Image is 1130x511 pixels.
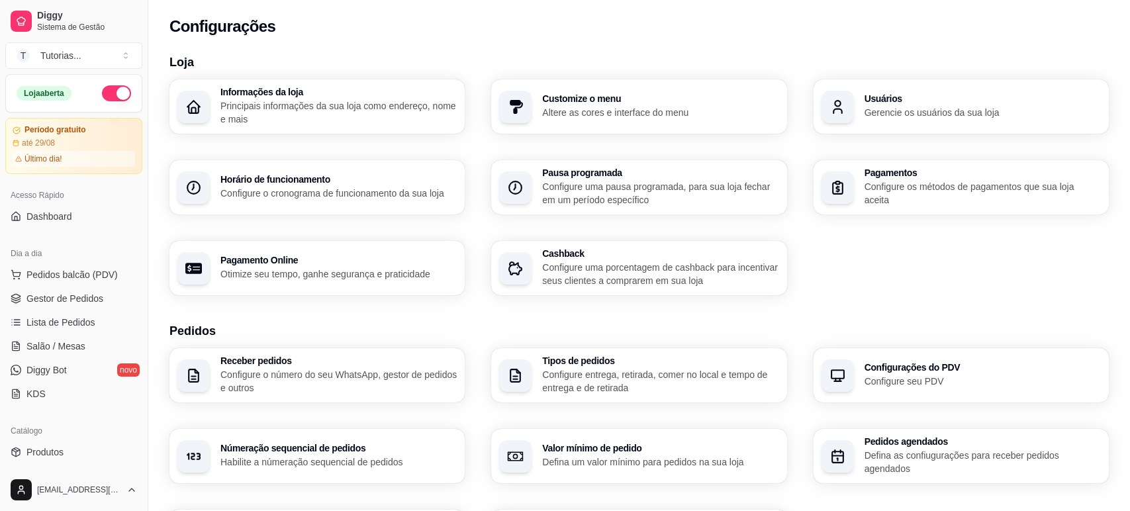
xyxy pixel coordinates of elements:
button: Pagamento OnlineOtimize seu tempo, ganhe segurança e praticidade [169,241,465,295]
button: Informações da lojaPrincipais informações da sua loja como endereço, nome e mais [169,79,465,134]
h3: Pagamentos [865,168,1101,177]
h3: Tipos de pedidos [542,356,778,365]
h2: Configurações [169,16,275,37]
p: Configure o número do seu WhatsApp, gestor de pedidos e outros [220,368,457,395]
span: KDS [26,387,46,400]
button: PagamentosConfigure os métodos de pagamentos que sua loja aceita [814,160,1109,214]
button: Pedidos balcão (PDV) [5,264,142,285]
h3: Informações da loja [220,87,457,97]
a: Salão / Mesas [5,336,142,357]
p: Configure uma pausa programada, para sua loja fechar em um período específico [542,180,778,207]
a: Diggy Botnovo [5,359,142,381]
button: UsuáriosGerencie os usuários da sua loja [814,79,1109,134]
p: Configure uma porcentagem de cashback para incentivar seus clientes a comprarem em sua loja [542,261,778,287]
a: Produtos [5,441,142,463]
div: Acesso Rápido [5,185,142,206]
a: Gestor de Pedidos [5,288,142,309]
a: Complementos [5,465,142,487]
p: Habilite a númeração sequencial de pedidos [220,455,457,469]
h3: Valor mínimo de pedido [542,443,778,453]
h3: Pagamento Online [220,255,457,265]
button: Tipos de pedidosConfigure entrega, retirada, comer no local e tempo de entrega e de retirada [491,348,786,402]
a: Período gratuitoaté 29/08Último dia! [5,118,142,174]
article: Último dia! [24,154,62,164]
button: Select a team [5,42,142,69]
p: Otimize seu tempo, ganhe segurança e praticidade [220,267,457,281]
span: Gestor de Pedidos [26,292,103,305]
div: Dia a dia [5,243,142,264]
button: Pausa programadaConfigure uma pausa programada, para sua loja fechar em um período específico [491,160,786,214]
span: Produtos [26,445,64,459]
button: Valor mínimo de pedidoDefina um valor mínimo para pedidos na sua loja [491,429,786,483]
span: Pedidos balcão (PDV) [26,268,118,281]
p: Defina um valor mínimo para pedidos na sua loja [542,455,778,469]
h3: Cashback [542,249,778,258]
span: Dashboard [26,210,72,223]
h3: Receber pedidos [220,356,457,365]
p: Configure o cronograma de funcionamento da sua loja [220,187,457,200]
h3: Horário de funcionamento [220,175,457,184]
p: Configure seu PDV [865,375,1101,388]
h3: Loja [169,53,1109,71]
p: Gerencie os usuários da sua loja [865,106,1101,119]
p: Defina as confiugurações para receber pedidos agendados [865,449,1101,475]
span: [EMAIL_ADDRESS][DOMAIN_NAME] [37,485,121,495]
span: Sistema de Gestão [37,22,137,32]
button: Pedidos agendadosDefina as confiugurações para receber pedidos agendados [814,429,1109,483]
a: Lista de Pedidos [5,312,142,333]
span: Diggy [37,10,137,22]
button: CashbackConfigure uma porcentagem de cashback para incentivar seus clientes a comprarem em sua loja [491,241,786,295]
div: Catálogo [5,420,142,441]
span: Diggy Bot [26,363,67,377]
article: Período gratuito [24,125,86,135]
a: DiggySistema de Gestão [5,5,142,37]
h3: Pedidos [169,322,1109,340]
button: Horário de funcionamentoConfigure o cronograma de funcionamento da sua loja [169,160,465,214]
span: Lista de Pedidos [26,316,95,329]
h3: Usuários [865,94,1101,103]
p: Configure entrega, retirada, comer no local e tempo de entrega e de retirada [542,368,778,395]
span: Salão / Mesas [26,340,85,353]
button: Customize o menuAltere as cores e interface do menu [491,79,786,134]
button: Númeração sequencial de pedidosHabilite a númeração sequencial de pedidos [169,429,465,483]
button: Receber pedidosConfigure o número do seu WhatsApp, gestor de pedidos e outros [169,348,465,402]
h3: Customize o menu [542,94,778,103]
a: KDS [5,383,142,404]
h3: Pedidos agendados [865,437,1101,446]
p: Altere as cores e interface do menu [542,106,778,119]
h3: Pausa programada [542,168,778,177]
p: Principais informações da sua loja como endereço, nome e mais [220,99,457,126]
h3: Configurações do PDV [865,363,1101,372]
h3: Númeração sequencial de pedidos [220,443,457,453]
div: Loja aberta [17,86,71,101]
a: Dashboard [5,206,142,227]
div: Tutorias ... [40,49,81,62]
button: Configurações do PDVConfigure seu PDV [814,348,1109,402]
p: Configure os métodos de pagamentos que sua loja aceita [865,180,1101,207]
button: [EMAIL_ADDRESS][DOMAIN_NAME] [5,474,142,506]
span: T [17,49,30,62]
article: até 29/08 [22,138,55,148]
button: Alterar Status [102,85,131,101]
